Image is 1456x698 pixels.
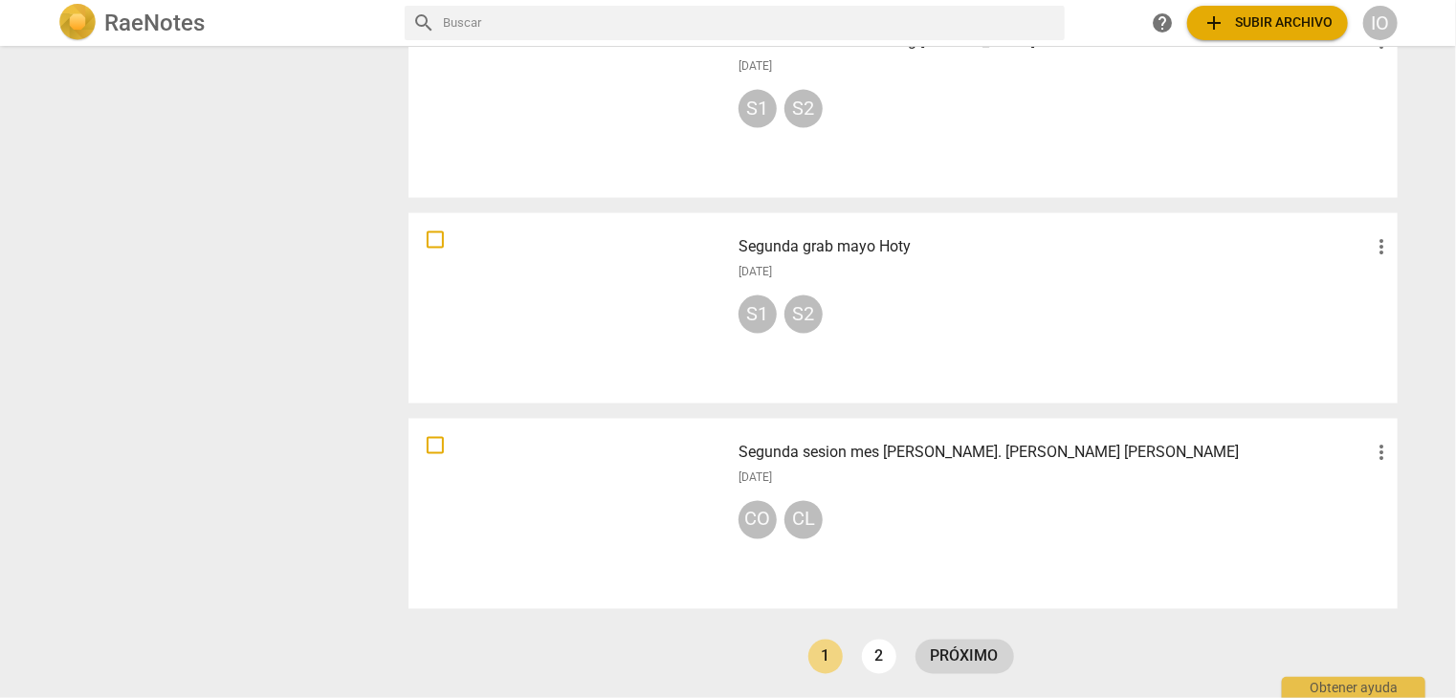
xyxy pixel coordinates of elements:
[1363,6,1398,40] button: IO
[916,640,1014,674] a: próximo
[784,90,823,128] div: S2
[1202,11,1333,34] span: Subir archivo
[443,8,1057,38] input: Buscar
[104,10,205,36] h2: RaeNotes
[1370,235,1393,258] span: more_vert
[1145,6,1180,40] a: Obtener ayuda
[412,11,435,34] span: search
[784,501,823,539] div: CL
[739,58,772,75] span: [DATE]
[58,4,97,42] img: Logo
[415,220,1391,397] a: Segunda grab mayo Hoty[DATE]S1S2
[739,501,777,539] div: CO
[1151,11,1174,34] span: help
[58,4,389,42] a: LogoRaeNotes
[415,425,1391,602] a: Segunda sesion mes [PERSON_NAME]. [PERSON_NAME] [PERSON_NAME][DATE]COCL
[1187,6,1348,40] button: Subir
[739,90,777,128] div: S1
[739,441,1370,464] h3: Segunda sesion mes de Mayo. Maria Mercedes Colina
[784,295,823,334] div: S2
[739,469,772,486] span: [DATE]
[808,640,843,674] a: Page 1 is your current page
[1202,11,1225,34] span: add
[415,14,1391,191] a: Conversación de coaching [PERSON_NAME][DATE]S1S2
[739,235,1370,258] h3: Segunda grab mayo Hoty
[739,264,772,280] span: [DATE]
[739,295,777,334] div: S1
[862,640,896,674] a: Page 2
[1282,677,1425,698] div: Obtener ayuda
[1370,441,1393,464] span: more_vert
